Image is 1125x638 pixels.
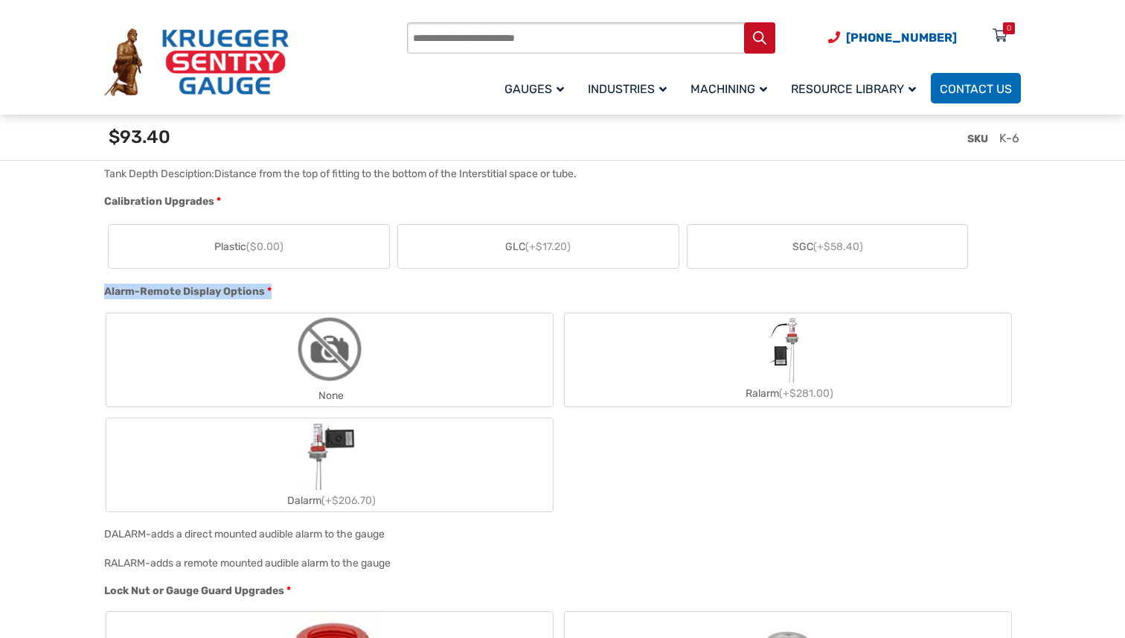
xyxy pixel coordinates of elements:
span: (+$17.20) [525,240,571,253]
label: Ralarm [565,316,1011,404]
img: Krueger Sentry Gauge [104,28,289,97]
abbr: required [267,284,272,299]
span: Plastic [214,239,283,255]
div: 0 [1007,22,1011,34]
a: Gauges [496,71,579,106]
div: Dalarm [106,490,553,511]
span: Resource Library [791,82,916,96]
span: [PHONE_NUMBER] [846,31,957,45]
span: Gauges [504,82,564,96]
span: (+$281.00) [779,387,833,400]
span: SKU [967,133,988,145]
a: Resource Library [782,71,931,106]
span: (+$58.40) [813,240,863,253]
span: RALARM- [104,557,150,570]
abbr: required [217,194,221,209]
a: Phone Number (920) 434-8860 [828,28,957,47]
a: Contact Us [931,73,1021,103]
span: Contact Us [940,82,1012,96]
div: adds a direct mounted audible alarm to the gauge [151,528,385,540]
a: Machining [682,71,782,106]
abbr: required [286,583,291,599]
span: Alarm-Remote Display Options [104,285,265,298]
span: Lock Nut or Gauge Guard Upgrades [104,584,284,597]
span: Industries [588,82,667,96]
div: Ralarm [565,383,1011,404]
div: Distance from the top of fitting to the bottom of the Interstitial space or tube. [214,168,577,180]
span: Calibration Upgrades [104,195,214,208]
label: Dalarm [106,418,553,511]
span: DALARM- [104,528,151,540]
div: None [106,385,553,406]
span: (+$206.70) [321,494,376,507]
span: K-6 [999,131,1019,145]
div: adds a remote mounted audible alarm to the gauge [150,557,391,570]
span: Machining [690,82,767,96]
span: GLC [505,239,571,255]
a: Industries [579,71,682,106]
span: Tank Depth Desciption: [104,168,214,180]
span: SGC [792,239,863,255]
label: None [106,313,553,406]
span: ($0.00) [246,240,283,253]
